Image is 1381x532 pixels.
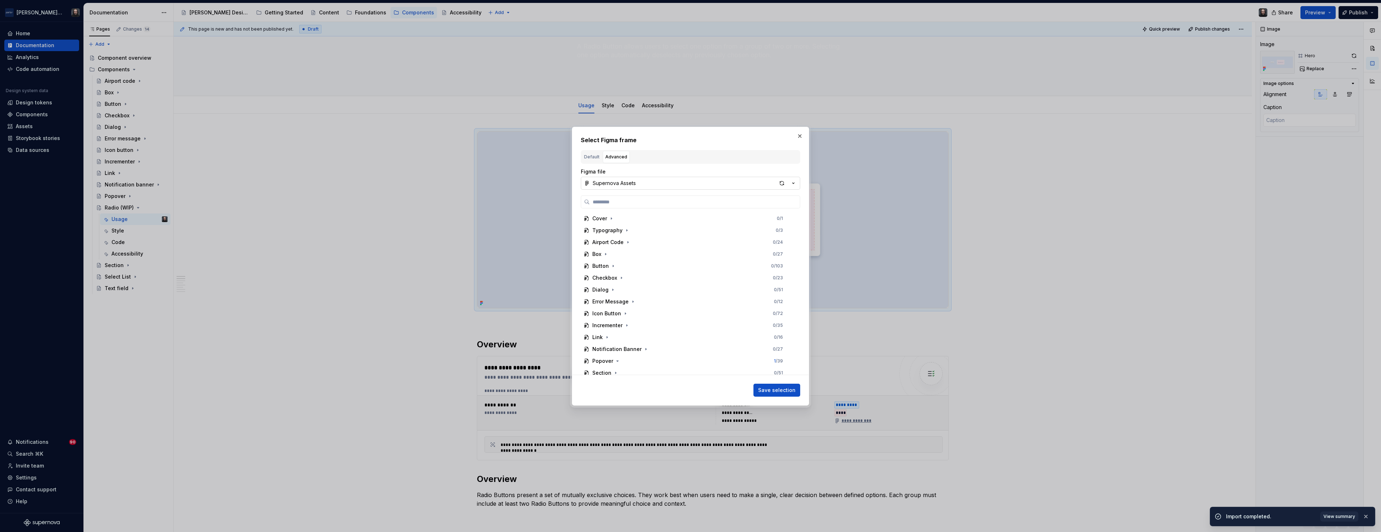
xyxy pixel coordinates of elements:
[605,153,627,161] div: Advanced
[777,216,783,221] div: 0 / 1
[584,153,600,161] div: Default
[1226,513,1316,520] div: Import completed.
[1323,514,1355,519] span: View summary
[773,239,783,245] div: 0 / 24
[592,239,624,246] div: Airport Code
[592,369,611,377] div: Section
[773,251,783,257] div: 0 / 27
[592,357,613,365] div: Popover
[592,262,609,270] div: Button
[753,384,800,397] button: Save selection
[774,334,783,340] div: 0 / 16
[1320,511,1358,522] button: View summary
[592,310,621,317] div: Icon Button
[592,346,642,353] div: Notification Banner
[776,227,783,233] div: 0 / 3
[592,215,607,222] div: Cover
[592,274,617,281] div: Checkbox
[592,227,623,234] div: Typography
[592,251,601,258] div: Box
[581,168,606,175] label: Figma file
[773,323,783,328] div: 0 / 35
[774,358,776,364] span: 1
[773,311,783,316] div: 0 / 72
[773,275,783,281] div: 0 / 23
[592,322,623,329] div: Incrementer
[774,358,783,364] div: / 39
[592,286,609,293] div: Dialog
[581,177,800,190] button: Supernova Assets
[774,287,783,293] div: 0 / 51
[773,346,783,352] div: 0 / 27
[774,299,783,305] div: 0 / 12
[771,263,783,269] div: 0 / 103
[758,387,796,394] span: Save selection
[592,298,629,305] div: Error Message
[592,334,603,341] div: Link
[593,180,636,187] div: Supernova Assets
[581,136,800,144] h2: Select Figma frame
[774,370,783,376] div: 0 / 51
